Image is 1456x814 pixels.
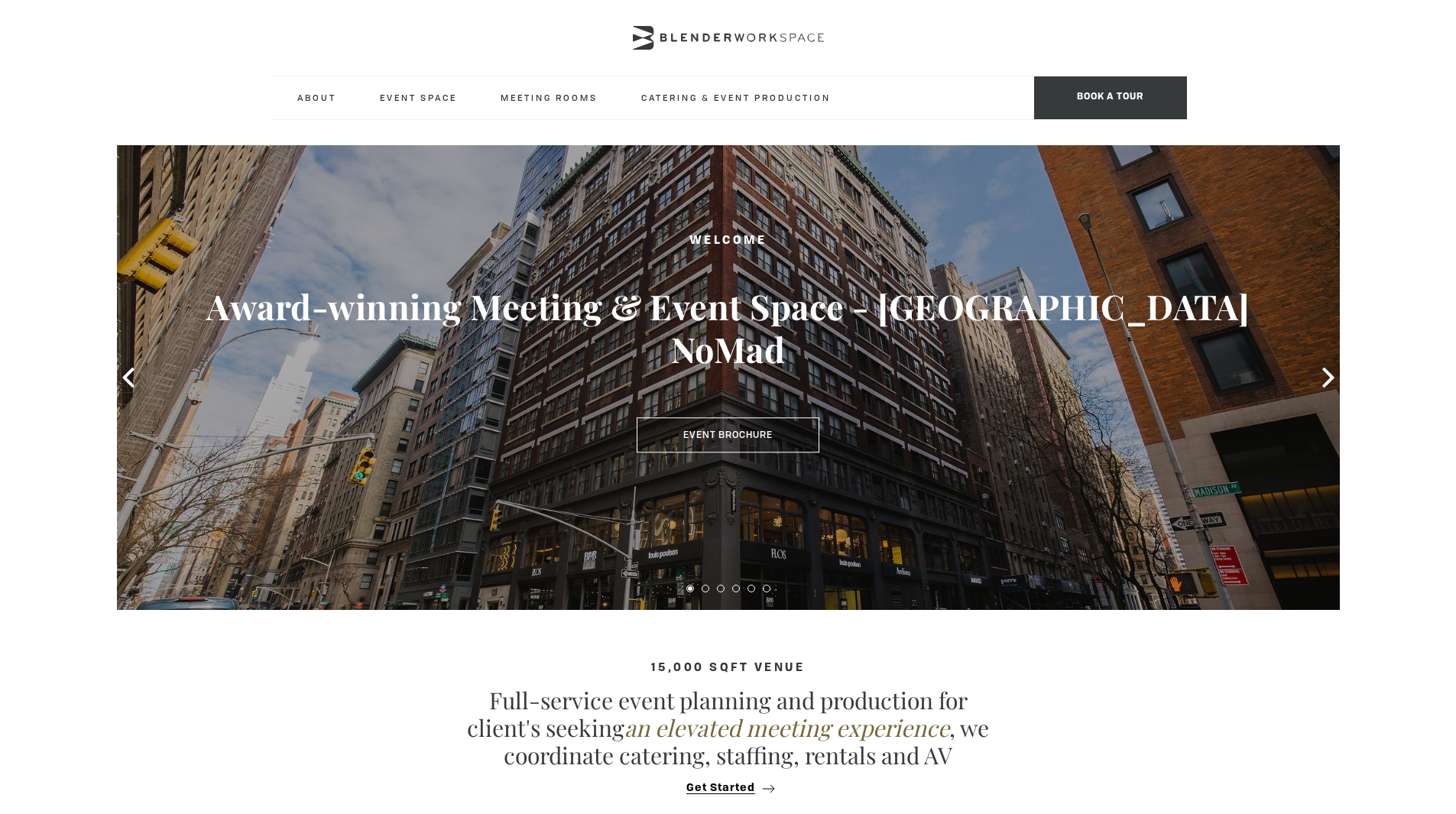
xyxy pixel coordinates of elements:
[686,783,755,794] span: Get Started
[461,686,996,769] p: Full-service event planning and production for client's seeking , we coordinate catering, staffin...
[1034,76,1187,119] span: Book a tour
[270,662,1187,675] h4: 15,000 sqft venue
[368,76,469,118] a: Event Space
[1380,741,1456,814] iframe: Chat Widget
[178,232,1279,251] h2: Welcome
[488,76,610,118] a: Meeting Rooms
[178,285,1279,371] h3: Award-winning Meeting & Event Space - [GEOGRAPHIC_DATA] NoMad
[285,76,349,118] a: About
[682,781,774,795] button: Get Started
[629,76,843,118] a: Catering & Event Production
[637,417,819,452] a: Event Brochure
[624,712,949,743] em: an elevated meeting experience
